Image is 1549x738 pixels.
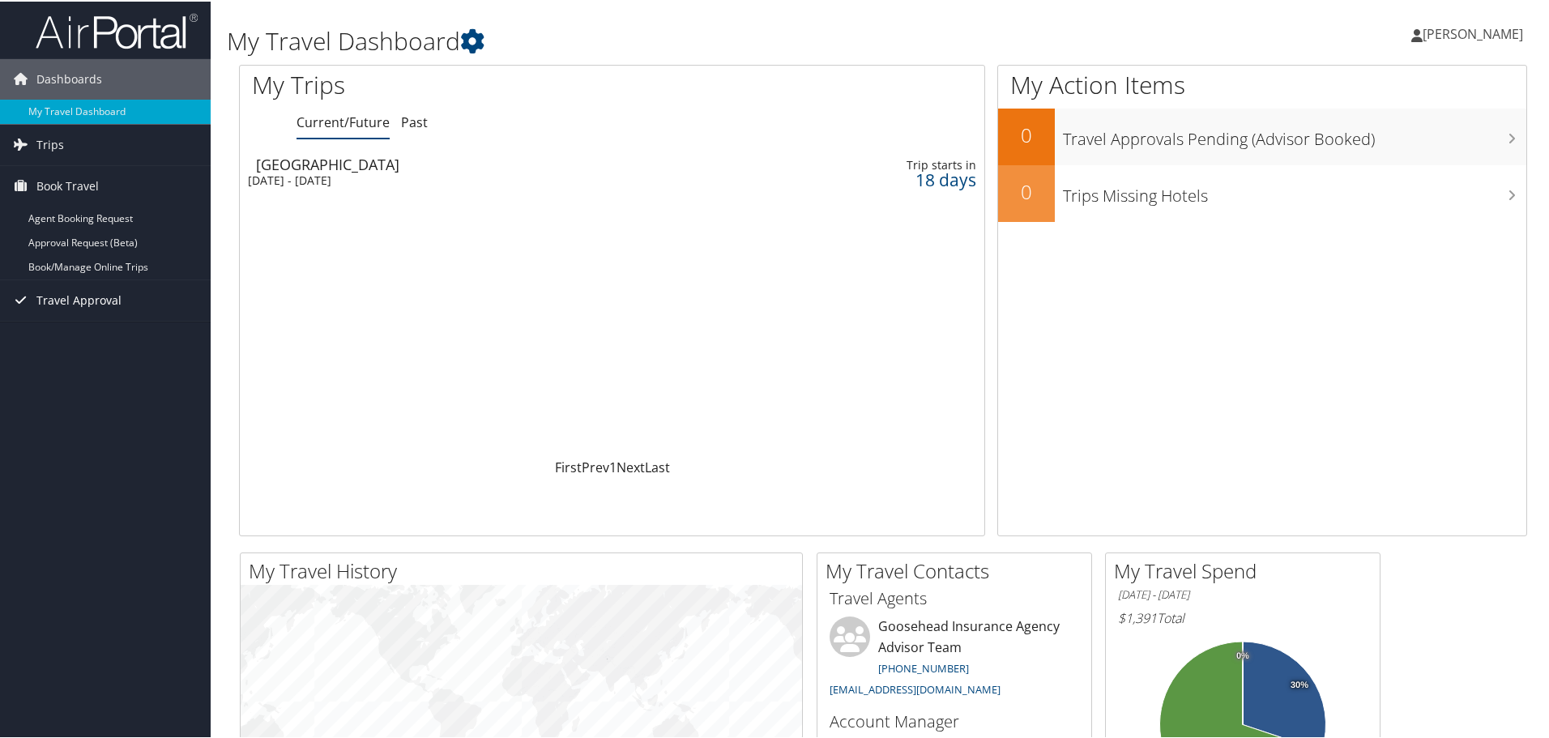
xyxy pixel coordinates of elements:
a: 0Travel Approvals Pending (Advisor Booked) [998,107,1526,164]
img: airportal-logo.png [36,11,198,49]
h2: 0 [998,177,1055,204]
div: Trip starts in [808,156,976,171]
a: First [555,457,582,475]
a: 0Trips Missing Hotels [998,164,1526,220]
h3: Account Manager [830,709,1079,732]
a: [PHONE_NUMBER] [878,659,969,674]
h1: My Action Items [998,66,1526,100]
h2: My Travel Contacts [826,556,1091,583]
span: Dashboards [36,58,102,98]
a: Past [401,112,428,130]
div: 18 days [808,171,976,186]
span: Book Travel [36,164,99,205]
h3: Travel Approvals Pending (Advisor Booked) [1063,118,1526,149]
h6: [DATE] - [DATE] [1118,586,1368,601]
span: Trips [36,123,64,164]
a: Prev [582,457,609,475]
h2: My Travel History [249,556,802,583]
a: Current/Future [297,112,390,130]
a: 1 [609,457,617,475]
span: $1,391 [1118,608,1157,625]
li: Goosehead Insurance Agency Advisor Team [821,615,1087,702]
h1: My Trips [252,66,662,100]
div: [GEOGRAPHIC_DATA] [256,156,713,170]
tspan: 30% [1291,679,1308,689]
tspan: 0% [1236,650,1249,659]
span: Travel Approval [36,279,122,319]
h6: Total [1118,608,1368,625]
h2: 0 [998,120,1055,147]
h2: My Travel Spend [1114,556,1380,583]
div: [DATE] - [DATE] [248,172,705,186]
h3: Travel Agents [830,586,1079,608]
h1: My Travel Dashboard [227,23,1102,57]
a: Last [645,457,670,475]
a: [EMAIL_ADDRESS][DOMAIN_NAME] [830,680,1001,695]
h3: Trips Missing Hotels [1063,175,1526,206]
a: Next [617,457,645,475]
a: [PERSON_NAME] [1411,8,1539,57]
span: [PERSON_NAME] [1423,23,1523,41]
